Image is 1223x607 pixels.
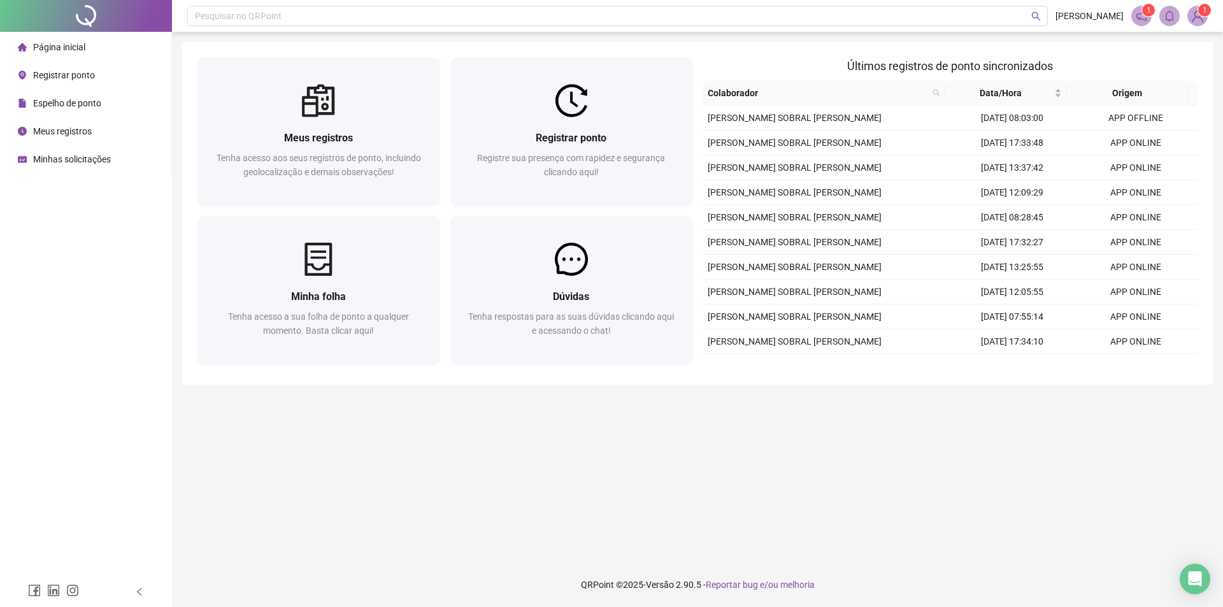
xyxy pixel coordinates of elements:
[950,230,1074,255] td: [DATE] 17:32:27
[33,154,111,164] span: Minhas solicitações
[1074,155,1198,180] td: APP ONLINE
[477,153,665,177] span: Registre sua presença com rapidez e segurança clicando aqui!
[135,587,144,596] span: left
[450,216,693,364] a: DúvidasTenha respostas para as suas dúvidas clicando aqui e acessando o chat!
[950,106,1074,131] td: [DATE] 08:03:00
[1074,106,1198,131] td: APP OFFLINE
[1067,81,1189,106] th: Origem
[18,43,27,52] span: home
[197,57,440,206] a: Meus registrosTenha acesso aos seus registros de ponto, incluindo geolocalização e demais observa...
[66,584,79,597] span: instagram
[950,205,1074,230] td: [DATE] 08:28:45
[228,311,409,336] span: Tenha acesso a sua folha de ponto a qualquer momento. Basta clicar aqui!
[47,584,60,597] span: linkedin
[708,311,882,322] span: [PERSON_NAME] SOBRAL [PERSON_NAME]
[706,580,815,590] span: Reportar bug e/ou melhoria
[197,216,440,364] a: Minha folhaTenha acesso a sua folha de ponto a qualquer momento. Basta clicar aqui!
[933,89,940,97] span: search
[708,237,882,247] span: [PERSON_NAME] SOBRAL [PERSON_NAME]
[708,287,882,297] span: [PERSON_NAME] SOBRAL [PERSON_NAME]
[291,290,346,303] span: Minha folha
[708,212,882,222] span: [PERSON_NAME] SOBRAL [PERSON_NAME]
[708,336,882,346] span: [PERSON_NAME] SOBRAL [PERSON_NAME]
[1074,280,1198,304] td: APP ONLINE
[1031,11,1041,21] span: search
[930,83,943,103] span: search
[950,255,1074,280] td: [DATE] 13:25:55
[1074,255,1198,280] td: APP ONLINE
[708,162,882,173] span: [PERSON_NAME] SOBRAL [PERSON_NAME]
[536,132,606,144] span: Registrar ponto
[18,155,27,164] span: schedule
[1147,6,1151,15] span: 1
[1142,4,1155,17] sup: 1
[708,262,882,272] span: [PERSON_NAME] SOBRAL [PERSON_NAME]
[950,131,1074,155] td: [DATE] 17:33:48
[33,98,101,108] span: Espelho de ponto
[284,132,353,144] span: Meus registros
[847,59,1053,73] span: Últimos registros de ponto sincronizados
[172,562,1223,607] footer: QRPoint © 2025 - 2.90.5 -
[950,280,1074,304] td: [DATE] 12:05:55
[1136,10,1147,22] span: notification
[1074,205,1198,230] td: APP ONLINE
[450,57,693,206] a: Registrar pontoRegistre sua presença com rapidez e segurança clicando aqui!
[1074,329,1198,354] td: APP ONLINE
[950,155,1074,180] td: [DATE] 13:37:42
[18,99,27,108] span: file
[1055,9,1124,23] span: [PERSON_NAME]
[950,180,1074,205] td: [DATE] 12:09:29
[950,329,1074,354] td: [DATE] 17:34:10
[950,304,1074,329] td: [DATE] 07:55:14
[1074,131,1198,155] td: APP ONLINE
[468,311,674,336] span: Tenha respostas para as suas dúvidas clicando aqui e acessando o chat!
[33,126,92,136] span: Meus registros
[33,70,95,80] span: Registrar ponto
[945,81,1067,106] th: Data/Hora
[553,290,589,303] span: Dúvidas
[708,187,882,197] span: [PERSON_NAME] SOBRAL [PERSON_NAME]
[1188,6,1207,25] img: 92107
[950,86,1052,100] span: Data/Hora
[18,71,27,80] span: environment
[33,42,85,52] span: Página inicial
[1074,354,1198,379] td: APP ONLINE
[28,584,41,597] span: facebook
[1074,304,1198,329] td: APP ONLINE
[1074,230,1198,255] td: APP ONLINE
[1198,4,1211,17] sup: Atualize o seu contato no menu Meus Dados
[708,86,927,100] span: Colaborador
[708,138,882,148] span: [PERSON_NAME] SOBRAL [PERSON_NAME]
[1164,10,1175,22] span: bell
[217,153,421,177] span: Tenha acesso aos seus registros de ponto, incluindo geolocalização e demais observações!
[1074,180,1198,205] td: APP ONLINE
[708,113,882,123] span: [PERSON_NAME] SOBRAL [PERSON_NAME]
[18,127,27,136] span: clock-circle
[646,580,674,590] span: Versão
[1203,6,1207,15] span: 1
[950,354,1074,379] td: [DATE] 13:34:07
[1180,564,1210,594] div: Open Intercom Messenger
